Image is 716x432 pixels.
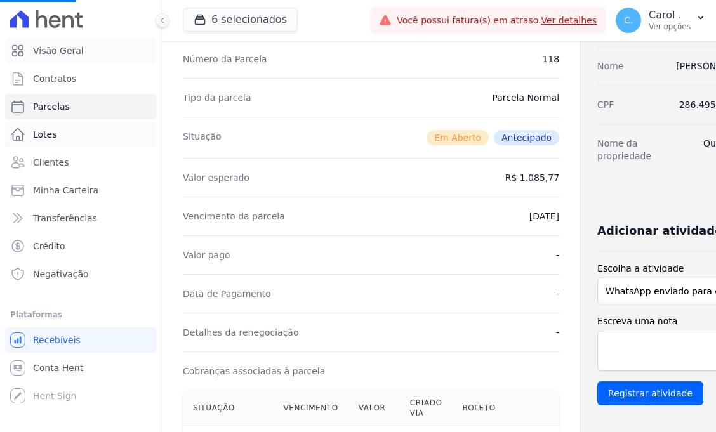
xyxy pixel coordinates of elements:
a: Ver detalhes [541,15,597,25]
span: Lotes [33,128,57,141]
span: C. [624,16,633,25]
dd: - [556,249,559,261]
div: Plataformas [10,307,152,322]
dt: Nome [597,60,623,72]
dt: Tipo da parcela [183,91,251,104]
dd: - [556,326,559,339]
button: C. Carol . Ver opções [606,3,716,38]
span: Em Aberto [427,130,489,145]
dd: 118 [542,53,559,65]
dt: Detalhes da renegociação [183,326,299,339]
dd: - [556,287,559,300]
a: Conta Hent [5,355,157,381]
button: 6 selecionados [183,8,298,32]
th: Valor [348,390,400,426]
th: Vencimento [273,390,348,426]
a: Minha Carteira [5,178,157,203]
span: Antecipado [494,130,559,145]
span: Crédito [33,240,65,252]
p: Carol . [649,9,691,22]
span: Recebíveis [33,334,81,346]
span: Visão Geral [33,44,84,57]
dd: [DATE] [529,210,559,223]
dt: Situação [183,130,222,145]
dd: Parcela Normal [492,91,559,104]
dt: Cobranças associadas à parcela [183,365,325,377]
span: Você possui fatura(s) em atraso. [397,14,597,27]
a: Contratos [5,66,157,91]
dt: Valor esperado [183,171,249,184]
dt: Nome da propriedade [597,137,674,162]
dd: R$ 1.085,77 [505,171,559,184]
dt: Data de Pagamento [183,287,271,300]
span: Negativação [33,268,89,280]
p: Ver opções [649,22,691,32]
span: Clientes [33,156,69,169]
th: Boleto [453,390,506,426]
a: Transferências [5,206,157,231]
dt: Valor pago [183,249,230,261]
a: Parcelas [5,94,157,119]
a: Recebíveis [5,327,157,353]
a: Negativação [5,261,157,287]
dt: Vencimento da parcela [183,210,285,223]
input: Registrar atividade [597,381,703,405]
span: Contratos [33,72,76,85]
th: Situação [183,390,273,426]
span: Minha Carteira [33,184,98,197]
th: Criado via [400,390,453,426]
span: Conta Hent [33,362,83,374]
span: Transferências [33,212,97,225]
a: Visão Geral [5,38,157,63]
dt: CPF [597,98,614,111]
a: Clientes [5,150,157,175]
dt: Número da Parcela [183,53,267,65]
a: Lotes [5,122,157,147]
span: Parcelas [33,100,70,113]
a: Crédito [5,233,157,259]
